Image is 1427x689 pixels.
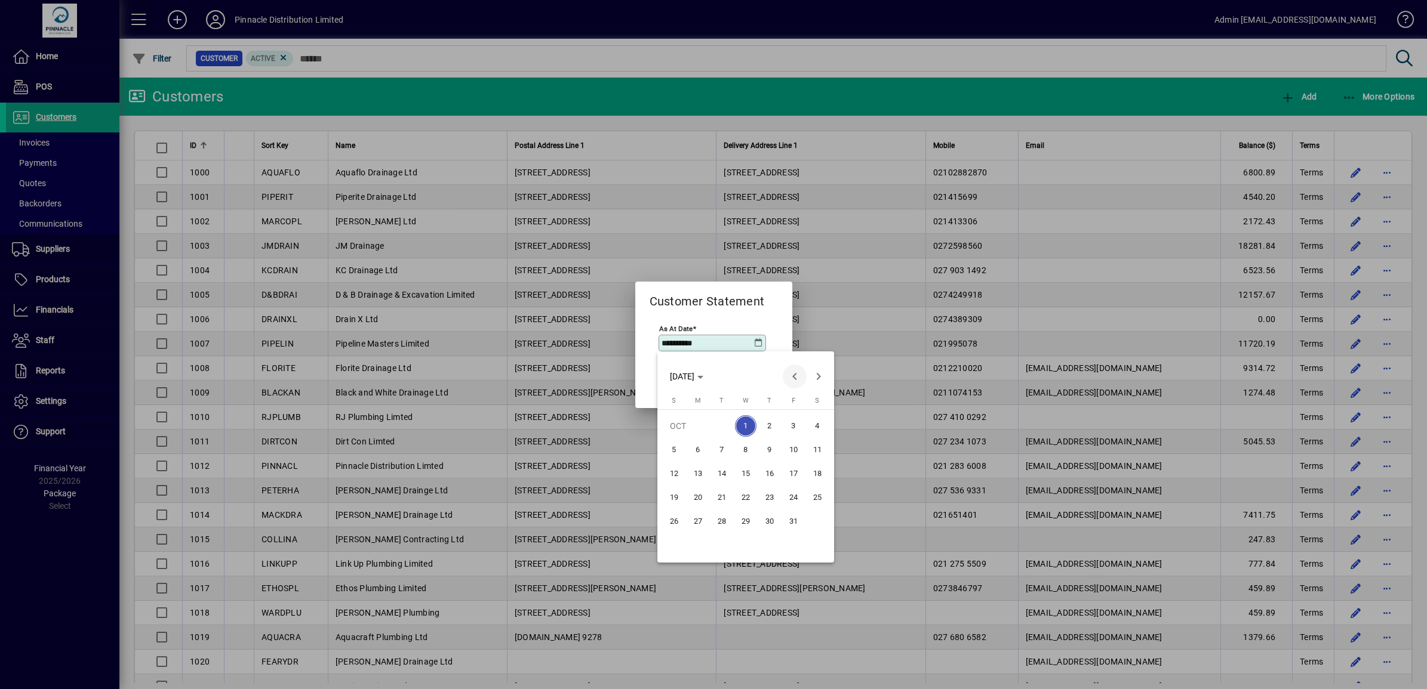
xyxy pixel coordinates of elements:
[711,487,733,508] span: 21
[759,487,780,508] span: 23
[759,511,780,532] span: 30
[759,463,780,484] span: 16
[710,509,734,533] button: Tue Oct 28 2025
[710,462,734,486] button: Tue Oct 14 2025
[687,511,709,532] span: 27
[670,372,694,381] span: [DATE]
[783,463,804,484] span: 17
[663,487,685,508] span: 19
[711,439,733,461] span: 7
[687,463,709,484] span: 13
[782,438,805,462] button: Fri Oct 10 2025
[662,509,686,533] button: Sun Oct 26 2025
[663,439,685,461] span: 5
[686,486,710,509] button: Mon Oct 20 2025
[807,415,828,437] span: 4
[782,509,805,533] button: Fri Oct 31 2025
[734,462,758,486] button: Wed Oct 15 2025
[662,414,734,438] td: OCT
[686,438,710,462] button: Mon Oct 06 2025
[719,397,724,404] span: T
[710,438,734,462] button: Tue Oct 07 2025
[672,397,676,404] span: S
[805,462,829,486] button: Sat Oct 18 2025
[758,438,782,462] button: Thu Oct 09 2025
[783,415,804,437] span: 3
[686,509,710,533] button: Mon Oct 27 2025
[663,463,685,484] span: 12
[792,397,795,404] span: F
[805,414,829,438] button: Sat Oct 04 2025
[805,486,829,509] button: Sat Oct 25 2025
[695,397,701,404] span: M
[734,438,758,462] button: Wed Oct 08 2025
[711,463,733,484] span: 14
[662,438,686,462] button: Sun Oct 05 2025
[687,439,709,461] span: 6
[735,511,756,532] span: 29
[734,486,758,509] button: Wed Oct 22 2025
[687,487,709,508] span: 20
[758,486,782,509] button: Thu Oct 23 2025
[735,487,756,508] span: 22
[711,511,733,532] span: 28
[759,439,780,461] span: 9
[783,487,804,508] span: 24
[807,439,828,461] span: 11
[807,487,828,508] span: 25
[782,486,805,509] button: Fri Oct 24 2025
[783,364,807,388] button: Previous month
[807,463,828,484] span: 18
[710,486,734,509] button: Tue Oct 21 2025
[758,414,782,438] button: Thu Oct 02 2025
[663,511,685,532] span: 26
[665,366,708,387] button: Choose month and year
[734,509,758,533] button: Wed Oct 29 2025
[759,415,780,437] span: 2
[758,509,782,533] button: Thu Oct 30 2025
[735,439,756,461] span: 8
[735,463,756,484] span: 15
[815,397,819,404] span: S
[783,439,804,461] span: 10
[782,462,805,486] button: Fri Oct 17 2025
[662,462,686,486] button: Sun Oct 12 2025
[782,414,805,438] button: Fri Oct 03 2025
[758,462,782,486] button: Thu Oct 16 2025
[783,511,804,532] span: 31
[686,462,710,486] button: Mon Oct 13 2025
[734,414,758,438] button: Wed Oct 01 2025
[807,364,831,388] button: Next month
[743,397,749,404] span: W
[767,397,771,404] span: T
[662,486,686,509] button: Sun Oct 19 2025
[735,415,756,437] span: 1
[805,438,829,462] button: Sat Oct 11 2025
